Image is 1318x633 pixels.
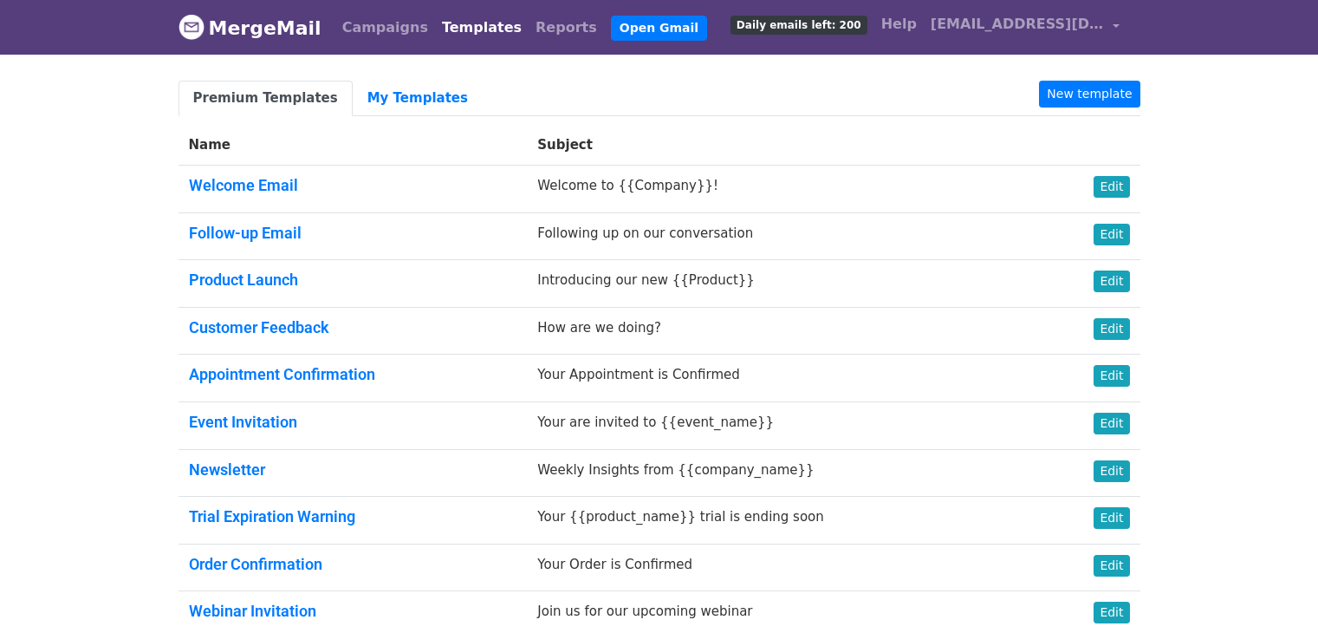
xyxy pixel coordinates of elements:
[179,125,528,166] th: Name
[527,544,1044,591] td: Your Order is Confirmed
[335,10,435,45] a: Campaigns
[527,260,1044,308] td: Introducing our new {{Product}}
[189,365,375,383] a: Appointment Confirmation
[1039,81,1139,108] a: New template
[189,602,316,620] a: Webinar Invitation
[1094,271,1129,292] a: Edit
[189,460,265,479] a: Newsletter
[527,401,1044,449] td: Your are invited to {{event_name}}
[1094,365,1129,387] a: Edit
[527,355,1044,402] td: Your Appointment is Confirmed
[527,212,1044,260] td: Following up on our conversation
[724,7,874,42] a: Daily emails left: 200
[1231,550,1318,633] iframe: Chat Widget
[527,449,1044,497] td: Weekly Insights from {{company_name}}
[189,507,355,525] a: Trial Expiration Warning
[179,81,353,116] a: Premium Templates
[1094,318,1129,340] a: Edit
[527,125,1044,166] th: Subject
[189,271,298,289] a: Product Launch
[189,176,298,194] a: Welcome Email
[1094,413,1129,434] a: Edit
[189,224,302,242] a: Follow-up Email
[1094,507,1129,529] a: Edit
[611,16,707,41] a: Open Gmail
[179,10,321,46] a: MergeMail
[874,7,924,42] a: Help
[924,7,1126,48] a: [EMAIL_ADDRESS][DOMAIN_NAME]
[730,16,867,35] span: Daily emails left: 200
[527,166,1044,213] td: Welcome to {{Company}}!
[435,10,529,45] a: Templates
[1094,176,1129,198] a: Edit
[1094,224,1129,245] a: Edit
[1094,555,1129,577] a: Edit
[353,81,483,116] a: My Templates
[179,14,205,40] img: MergeMail logo
[1094,460,1129,482] a: Edit
[527,497,1044,545] td: Your {{product_name}} trial is ending soon
[1094,602,1129,623] a: Edit
[189,555,322,573] a: Order Confirmation
[529,10,604,45] a: Reports
[189,413,297,431] a: Event Invitation
[189,318,329,336] a: Customer Feedback
[931,14,1104,35] span: [EMAIL_ADDRESS][DOMAIN_NAME]
[527,307,1044,355] td: How are we doing?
